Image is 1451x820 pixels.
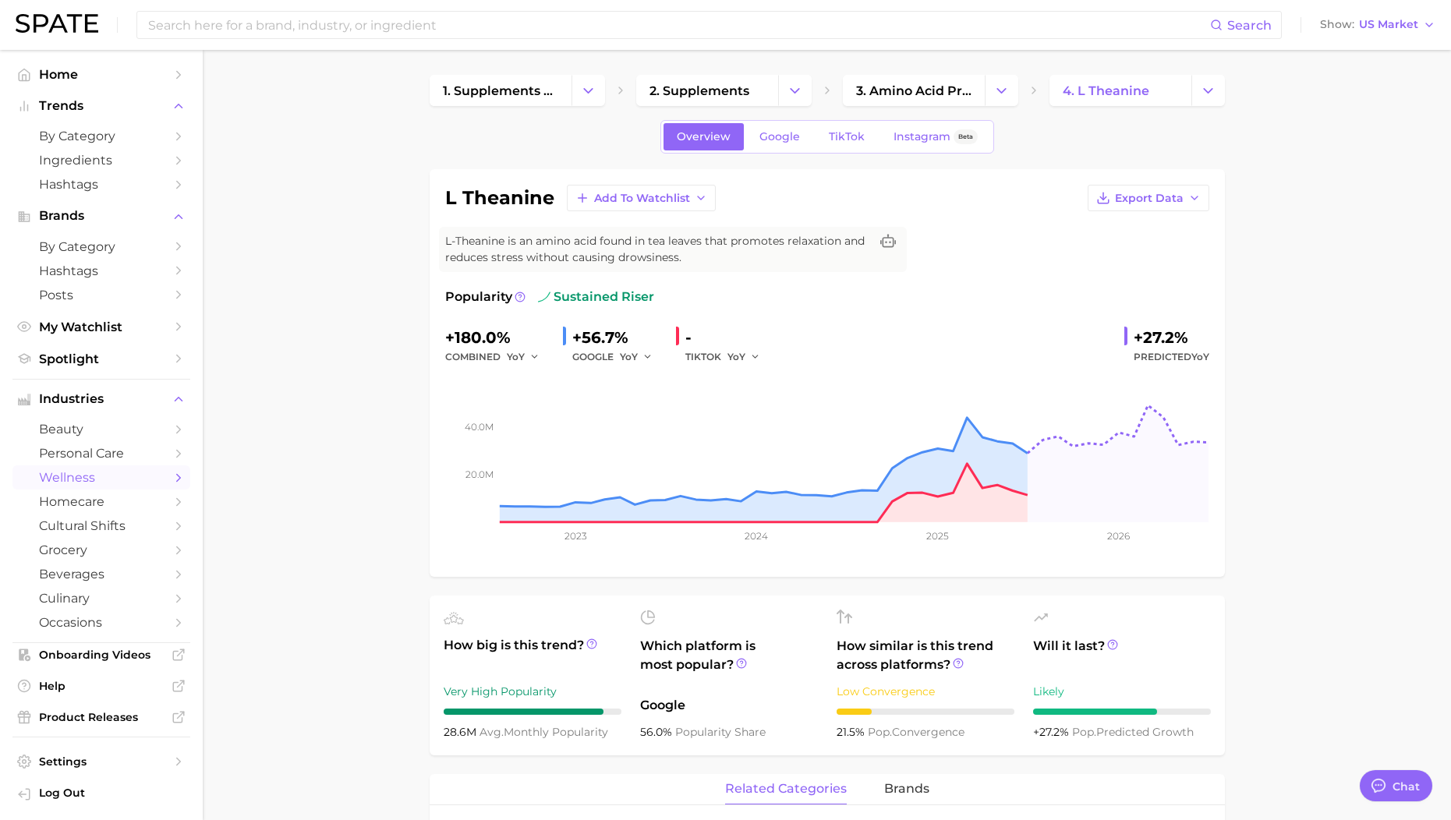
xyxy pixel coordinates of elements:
span: Hashtags [39,177,164,192]
img: sustained riser [538,291,550,303]
a: Home [12,62,190,87]
div: Low Convergence [837,682,1014,701]
a: homecare [12,490,190,514]
span: L-Theanine is an amino acid found in tea leaves that promotes relaxation and reduces stress witho... [445,233,869,266]
div: 9 / 10 [444,709,621,715]
span: Posts [39,288,164,302]
span: Onboarding Videos [39,648,164,662]
a: Posts [12,283,190,307]
span: 56.0% [640,725,675,739]
div: combined [445,348,550,366]
span: Brands [39,209,164,223]
a: InstagramBeta [880,123,991,150]
span: YoY [727,350,745,363]
span: brands [884,782,929,796]
span: Will it last? [1033,637,1211,674]
span: convergence [868,725,964,739]
a: Log out. Currently logged in with e-mail rachel.gannon@churchdwight.com. [12,781,190,808]
span: beverages [39,567,164,581]
button: Industries [12,387,190,411]
span: wellness [39,470,164,485]
tspan: 2023 [564,530,586,542]
span: cultural shifts [39,518,164,533]
span: Log Out [39,786,178,800]
span: related categories [725,782,847,796]
span: My Watchlist [39,320,164,334]
span: 3. amino acid products [856,83,971,98]
h1: l theanine [445,189,554,207]
span: 2. supplements [649,83,749,98]
div: 7 / 10 [1033,709,1211,715]
span: sustained riser [538,288,654,306]
div: +56.7% [572,325,664,350]
tspan: 2024 [745,530,768,542]
span: How similar is this trend across platforms? [837,637,1014,674]
span: Search [1227,18,1272,33]
abbr: popularity index [1072,725,1096,739]
span: Show [1320,20,1354,29]
span: Settings [39,755,164,769]
span: Export Data [1115,192,1184,205]
span: monthly popularity [480,725,608,739]
span: US Market [1359,20,1418,29]
a: Spotlight [12,347,190,371]
div: 2 / 10 [837,709,1014,715]
button: ShowUS Market [1316,15,1439,35]
span: homecare [39,494,164,509]
span: by Category [39,239,164,254]
button: Add to Watchlist [567,185,716,211]
span: YoY [1191,351,1209,362]
span: Ingredients [39,153,164,168]
span: 4. l theanine [1063,83,1149,98]
button: Export Data [1088,185,1209,211]
a: Hashtags [12,172,190,196]
span: Which platform is most popular? [640,637,818,688]
span: Industries [39,392,164,406]
a: Google [746,123,813,150]
button: Change Category [985,75,1018,106]
span: personal care [39,446,164,461]
div: - [685,325,771,350]
div: +27.2% [1134,325,1209,350]
a: occasions [12,610,190,634]
span: YoY [620,350,638,363]
span: Product Releases [39,710,164,724]
span: +27.2% [1033,725,1072,739]
span: Overview [677,130,731,143]
button: Change Category [572,75,605,106]
span: Spotlight [39,352,164,366]
button: Change Category [1191,75,1225,106]
div: GOOGLE [572,348,664,366]
a: Ingredients [12,148,190,172]
a: 1. supplements & ingestibles [430,75,572,106]
span: Popularity [445,288,512,306]
a: beverages [12,562,190,586]
tspan: 2026 [1108,530,1131,542]
button: Brands [12,204,190,228]
div: Very High Popularity [444,682,621,701]
a: Overview [664,123,744,150]
span: 1. supplements & ingestibles [443,83,558,98]
a: Settings [12,750,190,773]
span: YoY [507,350,525,363]
abbr: average [480,725,504,739]
span: Add to Watchlist [594,192,690,205]
button: YoY [620,348,653,366]
span: Beta [958,130,973,143]
tspan: 2025 [927,530,950,542]
a: wellness [12,465,190,490]
a: by Category [12,235,190,259]
span: How big is this trend? [444,636,621,674]
span: by Category [39,129,164,143]
span: Trends [39,99,164,113]
span: Home [39,67,164,82]
span: TikTok [829,130,865,143]
span: Google [759,130,800,143]
button: YoY [727,348,761,366]
div: +180.0% [445,325,550,350]
div: TIKTOK [685,348,771,366]
span: 28.6m [444,725,480,739]
button: Trends [12,94,190,118]
input: Search here for a brand, industry, or ingredient [147,12,1210,38]
a: Onboarding Videos [12,643,190,666]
